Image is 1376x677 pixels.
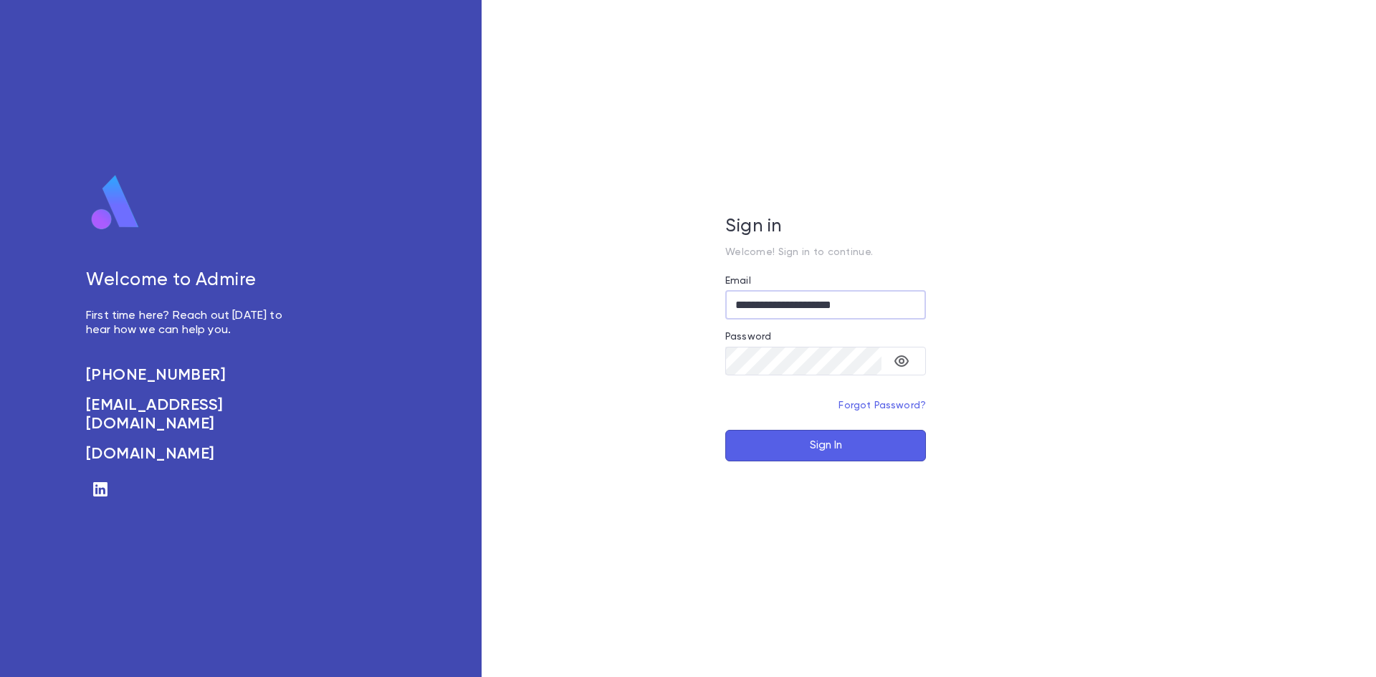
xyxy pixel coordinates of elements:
[86,396,298,433] a: [EMAIL_ADDRESS][DOMAIN_NAME]
[725,246,926,258] p: Welcome! Sign in to continue.
[887,347,916,375] button: toggle password visibility
[838,400,926,410] a: Forgot Password?
[725,430,926,461] button: Sign In
[86,366,298,385] a: [PHONE_NUMBER]
[725,331,771,342] label: Password
[86,270,298,292] h5: Welcome to Admire
[86,309,298,337] p: First time here? Reach out [DATE] to hear how we can help you.
[86,174,145,231] img: logo
[725,216,926,238] h5: Sign in
[86,445,298,464] a: [DOMAIN_NAME]
[725,275,751,287] label: Email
